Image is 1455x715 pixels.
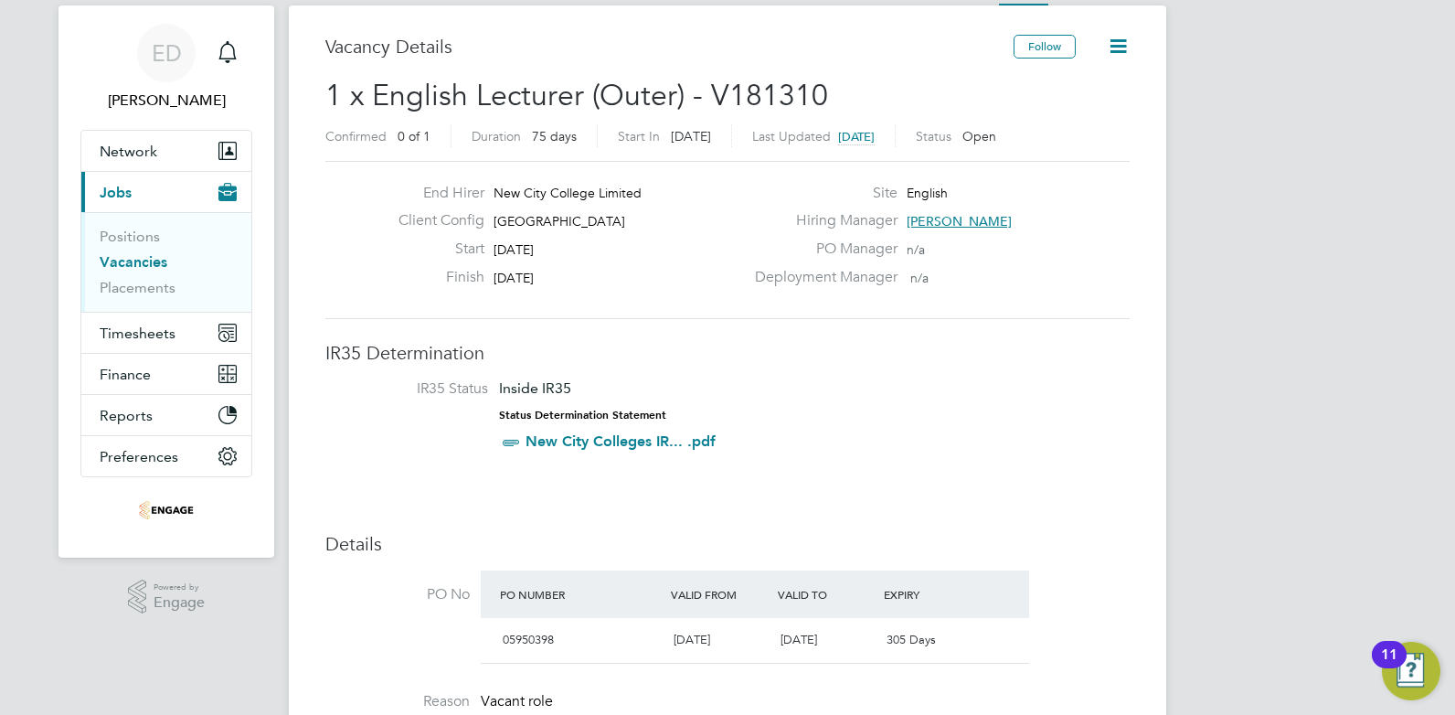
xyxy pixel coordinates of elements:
span: n/a [907,241,925,258]
span: Powered by [154,580,205,595]
label: Client Config [384,211,484,230]
span: Finance [100,366,151,383]
label: Reason [325,692,470,711]
span: ED [152,41,182,65]
span: 75 days [532,128,577,144]
a: Vacancies [100,253,167,271]
button: Finance [81,354,251,394]
div: Expiry [879,578,986,611]
span: n/a [910,270,929,286]
a: New City Colleges IR... .pdf [526,432,716,450]
a: Go to home page [80,496,252,525]
span: [DATE] [671,128,711,144]
button: Timesheets [81,313,251,353]
span: Inside IR35 [499,379,571,397]
span: [DATE] [838,129,875,144]
span: Ellie Dean [80,90,252,112]
div: Valid From [666,578,773,611]
label: IR35 Status [344,379,488,399]
span: [PERSON_NAME] [907,213,1012,229]
a: Powered byEngage [128,580,206,614]
span: [DATE] [674,632,710,647]
button: Reports [81,395,251,435]
button: Preferences [81,436,251,476]
label: Confirmed [325,128,387,144]
span: Reports [100,407,153,424]
label: Deployment Manager [744,268,897,287]
span: Timesheets [100,325,175,342]
span: 305 Days [887,632,936,647]
h3: Vacancy Details [325,35,1014,59]
label: Start In [618,128,660,144]
span: English [907,185,948,201]
div: 11 [1381,655,1397,678]
span: Open [962,128,996,144]
label: PO No [325,585,470,604]
span: 0 of 1 [398,128,430,144]
span: Engage [154,595,205,611]
label: Duration [472,128,521,144]
button: Network [81,131,251,171]
span: [DATE] [781,632,817,647]
label: End Hirer [384,184,484,203]
a: Positions [100,228,160,245]
img: omniapeople-logo-retina.png [139,496,194,525]
label: Start [384,240,484,259]
strong: Status Determination Statement [499,409,666,422]
label: Finish [384,268,484,287]
button: Open Resource Center, 11 new notifications [1382,642,1440,700]
label: Status [916,128,951,144]
button: Follow [1014,35,1076,59]
label: Site [744,184,897,203]
span: 05950398 [503,632,554,647]
a: Placements [100,279,175,296]
h3: IR35 Determination [325,341,1130,365]
span: Vacant role [481,692,553,710]
a: ED[PERSON_NAME] [80,24,252,112]
label: PO Manager [744,240,897,259]
span: [DATE] [494,241,534,258]
span: [GEOGRAPHIC_DATA] [494,213,625,229]
h3: Details [325,532,1130,556]
span: Preferences [100,448,178,465]
nav: Main navigation [58,5,274,558]
label: Hiring Manager [744,211,897,230]
span: Jobs [100,184,132,201]
span: New City College Limited [494,185,642,201]
span: [DATE] [494,270,534,286]
span: 1 x English Lecturer (Outer) - V181310 [325,78,828,113]
div: Jobs [81,212,251,312]
div: PO Number [495,578,666,611]
div: Valid To [773,578,880,611]
button: Jobs [81,172,251,212]
label: Last Updated [752,128,831,144]
span: Network [100,143,157,160]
